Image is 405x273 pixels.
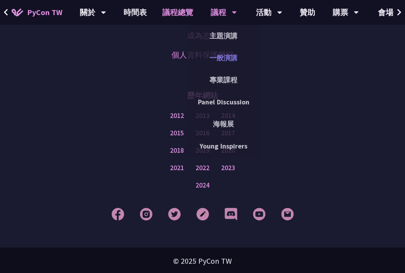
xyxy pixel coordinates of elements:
a: 2015 [170,128,184,138]
img: Twitter Footer Icon [168,208,181,220]
img: Discord Footer Icon [225,208,237,220]
img: Blog Footer Icon [196,208,209,220]
a: 2018 [170,146,184,155]
a: 個人資料保護聲明 [172,49,233,61]
a: 2022 [196,163,209,173]
a: 一般演講 [186,49,261,67]
a: 專業課程 [186,71,261,89]
a: 海報展 [186,115,261,133]
a: Panel Discussion [186,93,261,111]
a: 2024 [196,181,209,190]
img: Home icon of PyCon TW 2025 [12,9,23,16]
a: PyCon TW [4,3,70,22]
a: 2012 [170,111,184,121]
img: Instagram Footer Icon [140,208,153,220]
img: Facebook Footer Icon [112,208,124,220]
a: Young Inspirers [186,137,261,155]
a: 2023 [221,163,235,173]
span: PyCon TW [27,7,62,18]
a: 2021 [170,163,184,173]
img: YouTube Footer Icon [253,208,266,220]
a: 主題演講 [186,27,261,45]
img: Email Footer Icon [281,208,294,220]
